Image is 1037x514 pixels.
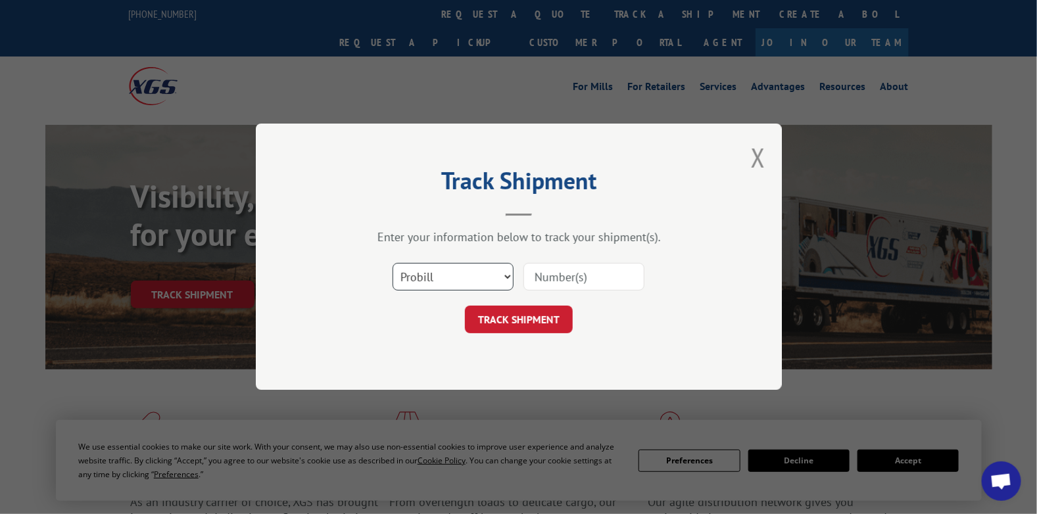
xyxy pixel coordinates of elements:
button: Close modal [751,140,765,175]
button: TRACK SHIPMENT [465,306,573,334]
div: Open chat [982,461,1021,501]
input: Number(s) [523,264,644,291]
div: Enter your information below to track your shipment(s). [322,230,716,245]
h2: Track Shipment [322,172,716,197]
